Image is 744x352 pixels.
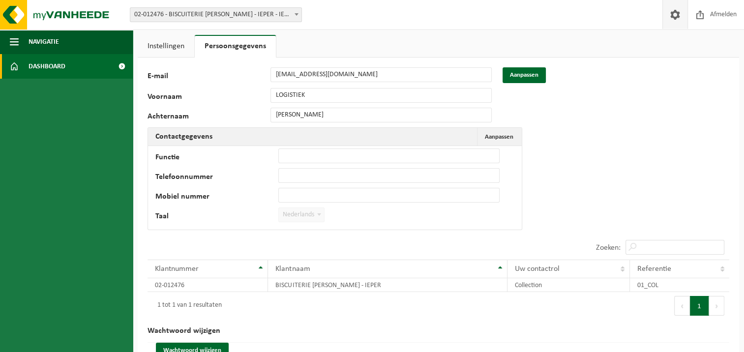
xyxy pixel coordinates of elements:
[148,72,270,83] label: E-mail
[596,244,621,252] label: Zoeken:
[29,29,59,54] span: Navigatie
[29,54,65,79] span: Dashboard
[148,128,220,146] h2: Contactgegevens
[270,67,492,82] input: E-mail
[268,278,507,292] td: BISCUITERIE [PERSON_NAME] - IEPER
[155,193,278,203] label: Mobiel nummer
[148,320,729,343] h2: Wachtwoord wijzigen
[477,128,521,146] button: Aanpassen
[279,208,324,222] span: Nederlands
[278,207,325,222] span: Nederlands
[503,67,546,83] button: Aanpassen
[155,173,278,183] label: Telefoonnummer
[630,278,729,292] td: 01_COL
[130,8,301,22] span: 02-012476 - BISCUITERIE JULES DESTROOPER - IEPER - IEPER
[507,278,630,292] td: Collection
[138,35,194,58] a: Instellingen
[637,265,671,273] span: Referentie
[690,296,709,316] button: 1
[155,265,199,273] span: Klantnummer
[148,278,268,292] td: 02-012476
[515,265,560,273] span: Uw contactrol
[155,212,278,222] label: Taal
[155,153,278,163] label: Functie
[485,134,513,140] span: Aanpassen
[709,296,724,316] button: Next
[275,265,310,273] span: Klantnaam
[674,296,690,316] button: Previous
[148,113,270,122] label: Achternaam
[130,7,302,22] span: 02-012476 - BISCUITERIE JULES DESTROOPER - IEPER - IEPER
[195,35,276,58] a: Persoonsgegevens
[148,93,270,103] label: Voornaam
[152,297,222,315] div: 1 tot 1 van 1 resultaten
